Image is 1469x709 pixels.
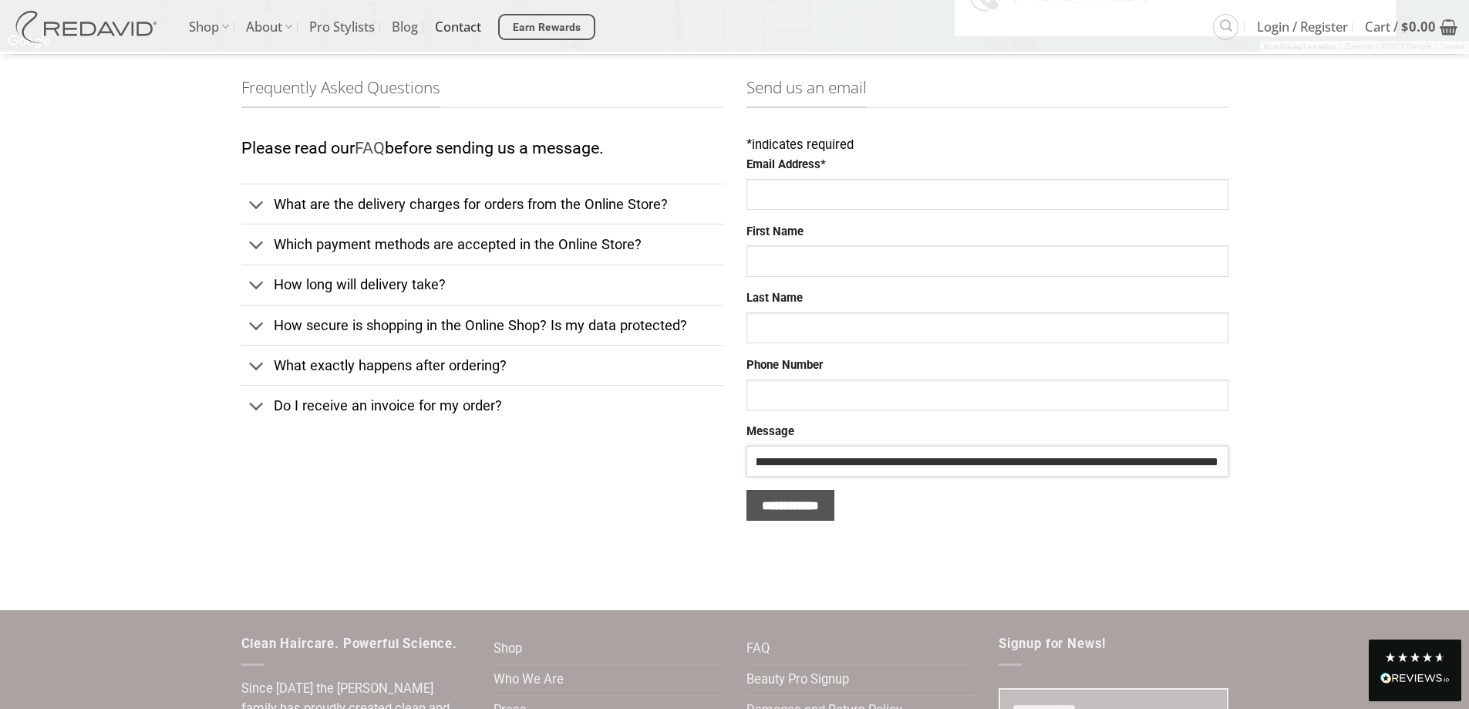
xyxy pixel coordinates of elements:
[241,385,723,425] a: Toggle Do I receive an invoice for my order?
[746,75,867,108] span: Send us an email
[494,665,564,695] a: Who We Are
[241,188,273,222] button: Toggle
[746,665,849,695] a: Beauty Pro Signup
[1384,651,1446,663] div: 4.8 Stars
[241,390,273,424] button: Toggle
[355,138,385,157] a: FAQ
[1365,8,1436,46] span: Cart /
[274,317,687,333] span: How secure is shopping in the Online Shop? Is my data protected?
[746,156,1228,174] label: Email Address
[12,11,166,43] img: REDAVID Salon Products | United States
[241,349,273,383] button: Toggle
[1380,673,1450,684] img: REVIEWS.io
[274,196,668,212] span: What are the delivery charges for orders from the Online Store?
[274,236,642,252] span: Which payment methods are accepted in the Online Store?
[1257,8,1348,46] span: Login / Register
[241,265,723,305] a: Toggle How long will delivery take?
[999,636,1107,651] span: Signup for News!
[241,229,273,263] button: Toggle
[746,634,770,664] a: FAQ
[1401,18,1409,35] span: $
[746,423,1228,441] label: Message
[274,276,446,292] span: How long will delivery take?
[241,305,723,345] a: Toggle How secure is shopping in the Online Shop? Is my data protected?
[241,345,723,385] a: Toggle What exactly happens after ordering?
[1401,18,1436,35] bdi: 0.00
[498,14,595,40] a: Earn Rewards
[241,184,723,224] a: Toggle What are the delivery charges for orders from the Online Store?
[241,135,723,162] p: Please read our before sending us a message.
[746,223,1228,241] label: First Name
[274,357,507,373] span: What exactly happens after ordering?
[241,75,440,108] span: Frequently Asked Questions
[1380,670,1450,690] div: Read All Reviews
[513,19,581,36] span: Earn Rewards
[746,289,1228,308] label: Last Name
[274,397,502,414] span: Do I receive an invoice for my order?
[1369,640,1461,701] div: Read All Reviews
[746,135,1228,156] div: indicates required
[746,356,1228,375] label: Phone Number
[241,224,723,264] a: Toggle Which payment methods are accepted in the Online Store?
[1213,14,1238,39] a: Search
[241,309,273,343] button: Toggle
[494,634,522,664] a: Shop
[241,269,273,303] button: Toggle
[241,636,457,651] span: Clean Haircare. Powerful Science.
